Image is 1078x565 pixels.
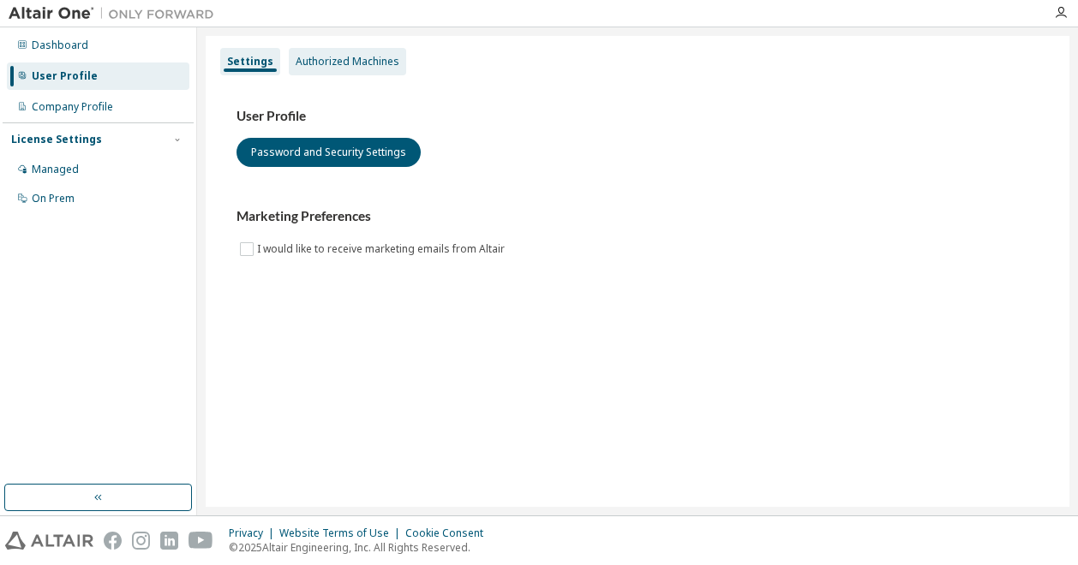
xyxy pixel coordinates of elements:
[32,69,98,83] div: User Profile
[237,138,421,167] button: Password and Security Settings
[296,55,399,68] div: Authorized Machines
[11,133,102,146] div: License Settings
[32,163,79,176] div: Managed
[5,532,93,550] img: altair_logo.svg
[104,532,122,550] img: facebook.svg
[160,532,178,550] img: linkedin.svg
[32,39,88,52] div: Dashboard
[9,5,223,22] img: Altair One
[229,540,494,555] p: © 2025 Altair Engineering, Inc. All Rights Reserved.
[189,532,213,550] img: youtube.svg
[132,532,150,550] img: instagram.svg
[405,526,494,540] div: Cookie Consent
[279,526,405,540] div: Website Terms of Use
[32,100,113,114] div: Company Profile
[227,55,273,68] div: Settings
[32,192,75,205] div: On Prem
[229,526,279,540] div: Privacy
[257,239,508,259] label: I would like to receive marketing emails from Altair
[237,108,1039,125] h3: User Profile
[237,208,1039,225] h3: Marketing Preferences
